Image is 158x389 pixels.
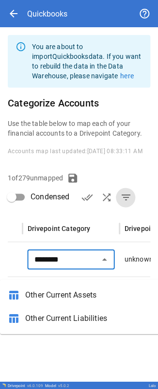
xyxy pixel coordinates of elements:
[77,188,96,207] button: Verify Accounts
[124,254,153,264] p: unknown
[96,188,116,207] button: AI Auto-Map Accounts
[58,383,69,388] span: v 5.0.2
[27,225,90,232] div: Drivepoint Category
[8,148,142,155] span: Accounts map last updated: [DATE] 08:33:11 AM
[27,9,67,18] div: Quickbooks
[100,192,112,203] span: shuffle
[8,173,63,183] p: 1 of 279 unmapped
[149,383,156,388] div: Lalo
[8,8,19,19] span: arrow_back
[8,312,19,324] span: table_chart
[116,188,135,207] button: Show All Accounts
[97,253,111,266] button: Close
[8,95,150,111] h6: Categorize Accounts
[81,192,93,203] span: done_all
[8,383,43,388] div: Drivepoint
[8,289,19,301] span: table_chart
[32,38,142,85] div: You are about to import Quickbooks data. If you want to rebuild the data in the Data Warehouse, p...
[27,383,43,388] span: v 6.0.109
[31,191,69,203] span: Condensed
[2,383,6,387] img: Drivepoint
[45,383,69,388] div: Model
[8,119,150,138] p: Use the table below to map each of your financial accounts to a Drivepoint Category.
[120,72,134,80] a: here
[120,192,131,203] span: filter_list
